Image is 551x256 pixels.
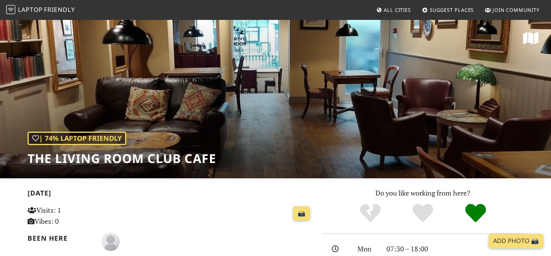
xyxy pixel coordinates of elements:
[28,189,313,200] h2: [DATE]
[344,203,397,224] div: No
[384,7,411,13] span: All Cities
[492,7,540,13] span: Join Community
[28,205,117,227] p: Visits: 1 Vibes: 0
[489,234,543,248] a: Add Photo 📸
[449,203,502,224] div: Definitely!
[28,234,92,242] h2: Been here
[353,243,382,254] div: Mon
[101,236,120,246] span: Lisa Aissaoui
[44,5,75,14] span: Friendly
[396,203,449,224] div: Yes
[382,243,528,254] div: 07:30 – 18:00
[6,5,15,14] img: LaptopFriendly
[293,206,310,221] a: 📸
[101,233,120,251] img: blank-535327c66bd565773addf3077783bbfce4b00ec00e9fd257753287c682c7fa38.png
[419,3,477,17] a: Suggest Places
[6,3,75,17] a: LaptopFriendly LaptopFriendly
[28,151,216,166] h1: The Living Room Club Cafe
[18,5,43,14] span: Laptop
[482,3,543,17] a: Join Community
[373,3,414,17] a: All Cities
[430,7,474,13] span: Suggest Places
[322,188,523,199] p: Do you like working from here?
[28,132,126,145] div: | 74% Laptop Friendly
